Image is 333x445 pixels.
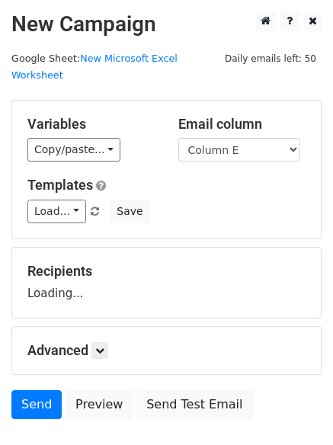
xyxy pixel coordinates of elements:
[27,263,306,303] div: Loading...
[219,50,322,67] span: Daily emails left: 50
[27,116,155,133] h5: Variables
[110,200,149,223] button: Save
[27,342,306,359] h5: Advanced
[136,390,252,419] a: Send Test Email
[27,200,86,223] a: Load...
[11,53,178,82] small: Google Sheet:
[178,116,306,133] h5: Email column
[219,53,322,64] a: Daily emails left: 50
[11,11,322,37] h2: New Campaign
[27,263,306,280] h5: Recipients
[27,138,120,162] a: Copy/paste...
[66,390,133,419] a: Preview
[27,177,93,193] a: Templates
[11,390,62,419] a: Send
[11,53,178,82] a: New Microsoft Excel Worksheet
